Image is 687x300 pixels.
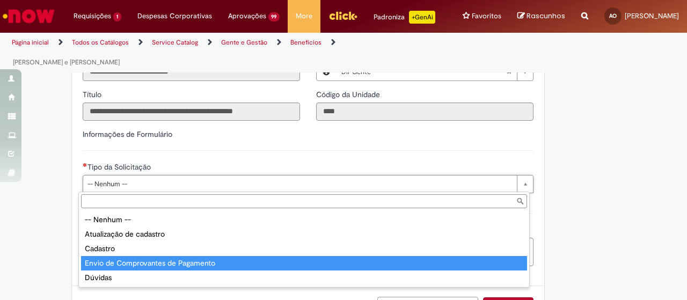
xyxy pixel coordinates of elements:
[81,213,527,227] div: -- Nenhum --
[81,256,527,270] div: Envio de Comprovantes de Pagamento
[79,210,529,287] ul: Tipo da Solicitação
[81,227,527,242] div: Atualização de cadastro
[81,270,527,285] div: Dúvidas
[81,242,527,256] div: Cadastro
